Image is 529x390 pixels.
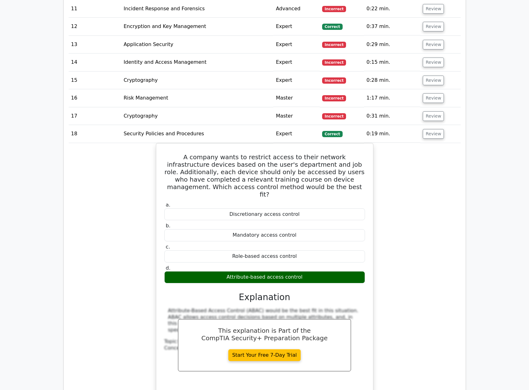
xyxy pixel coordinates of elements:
td: 17 [69,107,121,125]
td: Cryptography [121,107,273,125]
a: Start Your Free 7-Day Trial [228,349,301,361]
td: 16 [69,89,121,107]
button: Review [423,40,444,49]
h3: Explanation [168,292,361,303]
td: Application Security [121,36,273,53]
td: Risk Management [121,89,273,107]
td: Master [273,107,320,125]
td: 0:19 min. [364,125,421,143]
td: Expert [273,18,320,35]
div: Attribute-Based Access Control (ABAC) would be the best fit in this situation. ABAC allows access... [168,308,361,333]
div: Attribute-based access control [164,271,365,283]
span: Incorrect [322,113,346,119]
td: Security Policies and Procedures [121,125,273,143]
button: Review [423,93,444,103]
span: Correct [322,24,342,30]
td: 18 [69,125,121,143]
span: c. [166,244,170,250]
span: Incorrect [322,59,346,66]
td: 0:37 min. [364,18,421,35]
div: Concept: [164,345,365,351]
td: Master [273,89,320,107]
button: Review [423,111,444,121]
td: Expert [273,125,320,143]
td: 12 [69,18,121,35]
td: Cryptography [121,72,273,89]
td: 1:17 min. [364,89,421,107]
div: Topic: [164,338,365,345]
td: Expert [273,53,320,71]
span: a. [166,202,171,208]
div: Role-based access control [164,250,365,262]
td: 14 [69,53,121,71]
span: Incorrect [322,95,346,101]
button: Review [423,22,444,31]
td: 15 [69,72,121,89]
span: d. [166,265,171,271]
span: Incorrect [322,77,346,84]
td: 0:29 min. [364,36,421,53]
button: Review [423,58,444,67]
div: Mandatory access control [164,229,365,241]
span: Incorrect [322,42,346,48]
td: 13 [69,36,121,53]
span: Incorrect [322,6,346,12]
td: 0:28 min. [364,72,421,89]
button: Review [423,4,444,14]
td: 0:31 min. [364,107,421,125]
td: Expert [273,72,320,89]
span: b. [166,223,171,229]
td: Expert [273,36,320,53]
div: Discretionary access control [164,208,365,221]
td: Encryption and Key Management [121,18,273,35]
td: 0:15 min. [364,53,421,71]
td: Identity and Access Management [121,53,273,71]
h5: A company wants to restrict access to their network infrastructure devices based on the user's de... [164,153,366,198]
span: Correct [322,131,342,137]
button: Review [423,76,444,85]
button: Review [423,129,444,139]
